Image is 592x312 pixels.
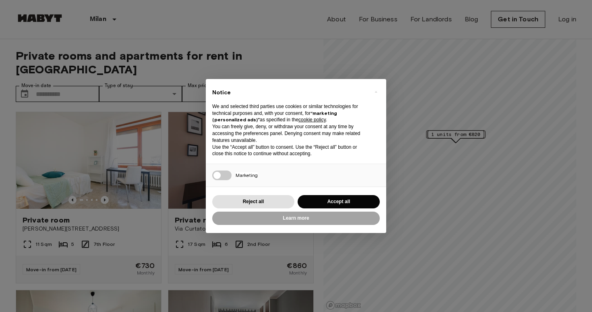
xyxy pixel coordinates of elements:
[236,172,258,178] span: Marketing
[375,87,377,97] span: ×
[212,195,294,208] button: Reject all
[212,110,337,123] strong: “marketing (personalized ads)”
[298,117,326,123] a: cookie policy
[369,85,382,98] button: Close this notice
[212,123,367,144] p: You can freely give, deny, or withdraw your consent at any time by accessing the preferences pane...
[212,89,367,97] h2: Notice
[298,195,380,208] button: Accept all
[212,103,367,123] p: We and selected third parties use cookies or similar technologies for technical purposes and, wit...
[212,212,380,225] button: Learn more
[212,144,367,158] p: Use the “Accept all” button to consent. Use the “Reject all” button or close this notice to conti...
